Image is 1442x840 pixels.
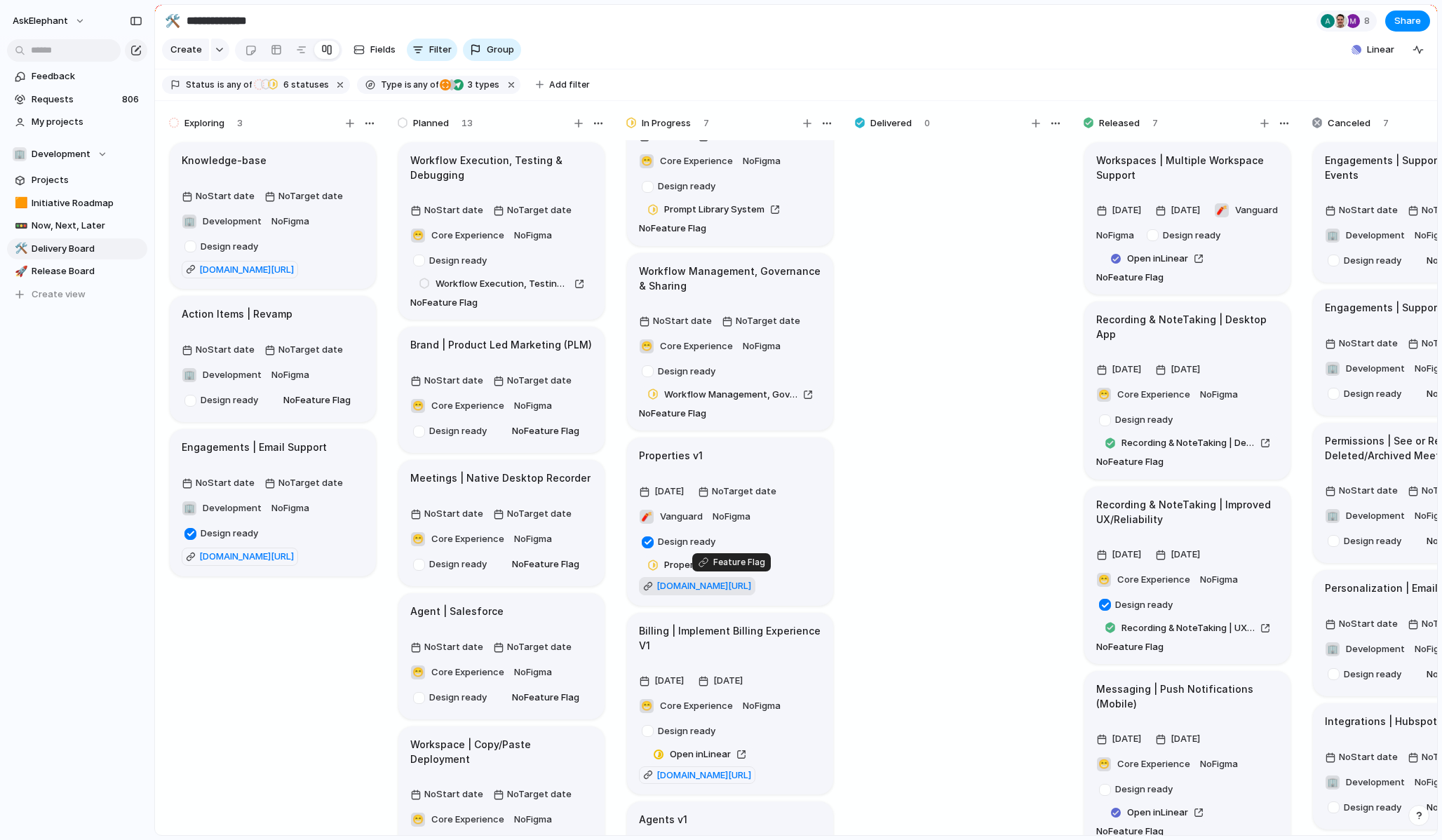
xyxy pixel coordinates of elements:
button: [DATE] [1152,358,1208,381]
button: Design ready [178,236,267,258]
div: 🏢 [182,368,196,382]
div: Meetings | Native Desktop RecorderNoStart dateNoTarget date😁Core ExperienceNoFigmaDesign readyNoF... [398,460,605,586]
span: No Start date [424,374,483,388]
span: Design ready [658,535,721,549]
div: 😁 [411,532,425,546]
button: isany of [402,77,442,93]
a: Requests806 [7,89,147,110]
div: 😁 [411,229,425,243]
button: 😁Core Experience [635,150,736,172]
span: No Start date [1339,484,1398,498]
a: [DOMAIN_NAME][URL] [182,548,298,566]
span: No Target date [278,476,343,490]
span: Development [32,147,90,161]
span: 6 [279,79,291,90]
span: Core Experience [431,665,504,679]
a: Projects [7,170,147,191]
span: [DOMAIN_NAME][URL] [656,579,751,593]
button: NoFigma [268,210,313,233]
span: Prompt Library System [664,203,764,217]
span: Core Experience [431,532,504,546]
span: Workflow Execution, Testing & Debugging [436,277,569,291]
span: any of [412,79,439,91]
div: Knowledge-baseNoStart dateNoTarget date🏢DevelopmentNoFigmaDesign ready[DOMAIN_NAME][URL] [170,142,376,290]
div: 🛠️ [165,11,180,30]
span: No Figma [271,215,309,229]
span: Vanguard [1235,203,1278,217]
span: No Figma [743,154,781,168]
span: No Target date [507,640,572,654]
div: 🏢 [1326,642,1340,656]
span: No Figma [514,399,552,413]
a: Feedback [7,66,147,87]
button: 3 types [440,77,502,93]
button: Design ready [178,389,267,412]
span: No Figma [271,368,309,382]
span: Development [1346,509,1405,523]
button: 🛠️ [161,10,184,32]
button: NoFigma [1093,224,1138,247]
button: 🏢Development [7,144,147,165]
button: Design ready [635,360,725,383]
div: 🛠️ [15,241,25,257]
span: [DATE] [651,483,688,500]
span: No Figma [514,229,552,243]
a: 🟧Initiative Roadmap [7,193,147,214]
button: 🚀 [13,264,27,278]
h1: Engagements | Email Support [182,440,327,455]
button: Design ready [1321,383,1410,405]
button: Design ready [1093,594,1182,616]
button: Design ready [178,522,267,545]
span: No Target date [712,485,776,499]
button: NoFigma [268,364,313,386]
span: No Target date [736,314,800,328]
span: Design ready [1344,387,1407,401]
button: NoTarget date [490,370,575,392]
span: No Figma [514,665,552,679]
span: Design ready [201,527,264,541]
button: 😁Core Experience [635,335,736,358]
div: Workflow Management, Governance & SharingNoStart dateNoTarget date😁Core ExperienceNoFigmaDesign r... [627,253,833,431]
button: 🏢Development [1321,358,1408,380]
span: Design ready [429,424,492,438]
button: NoStart date [1321,332,1401,355]
div: Recording & NoteTaking | Desktop App[DATE][DATE]😁Core ExperienceNoFigmaDesign readyRecording & No... [1084,302,1291,480]
h1: Recording & NoteTaking | Improved UX/Reliability [1096,497,1279,527]
div: 🏢 [182,501,196,515]
h1: Workflow Management, Governance & Sharing [639,264,821,293]
span: No Target date [507,203,572,217]
span: Group [487,43,514,57]
button: Filter [407,39,457,61]
div: 🚀 [15,264,25,280]
span: No Feature Flag [512,424,579,438]
a: [DOMAIN_NAME][URL] [182,261,298,279]
span: [DATE] [1167,546,1204,563]
span: No Figma [1200,388,1238,402]
span: [DATE] [1167,202,1204,219]
span: Open in Linear [1127,252,1188,266]
div: 😁 [1097,573,1111,587]
span: is [405,79,412,91]
button: Design ready [1093,409,1182,431]
span: No Figma [1200,573,1238,587]
a: Open inLinear [1102,250,1212,268]
div: 😁 [411,665,425,679]
button: Group [463,39,521,61]
button: 🛠️ [13,242,27,256]
span: No Feature Flag [1096,455,1164,469]
button: Design ready [1140,224,1229,247]
button: NoFigma [709,506,754,528]
span: No Start date [1339,203,1398,217]
button: NoStart date [1321,199,1401,222]
button: 😁Core Experience [1093,384,1194,406]
div: Billing | Implement Billing Experience V1[DATE][DATE]😁Core ExperienceNoFigmaDesign readyOpen inLi... [627,613,833,795]
div: 🚥 [15,218,25,234]
button: 6 statuses [253,77,332,93]
span: any of [224,79,252,91]
span: Development [1346,362,1405,376]
div: 🏢 [1326,229,1340,243]
h1: Recording & NoteTaking | Desktop App [1096,312,1279,341]
button: NoTarget date [261,472,346,494]
span: Development [1346,642,1405,656]
span: No Figma [271,501,309,515]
